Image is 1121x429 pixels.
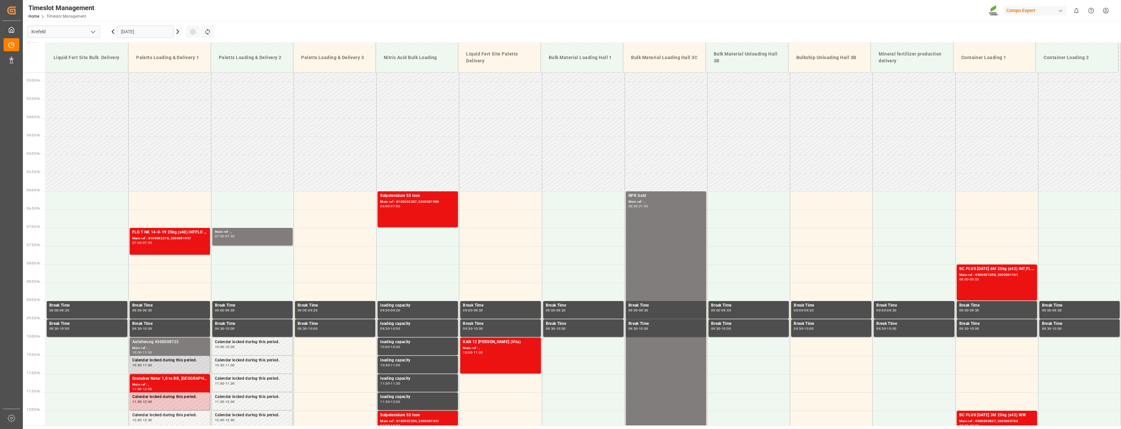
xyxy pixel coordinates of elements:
[49,309,59,312] div: 09:00
[390,424,391,427] div: -
[639,205,648,208] div: 21:00
[380,419,455,424] div: Main ref : 6100002354, 2000001931
[380,375,455,382] div: loading capacity
[132,364,142,367] div: 10:30
[887,309,896,312] div: 09:30
[1042,302,1117,309] div: Break Time
[27,115,40,119] span: 04:00 Hr
[968,424,969,427] div: -
[307,327,308,330] div: -
[794,302,869,309] div: Break Time
[391,345,400,348] div: 10:30
[380,205,390,208] div: 06:00
[215,364,224,367] div: 10:30
[959,424,969,427] div: 12:00
[1084,3,1098,18] button: Help Center
[132,241,142,244] div: 07:00
[546,321,621,327] div: Break Time
[215,375,290,382] div: Calendar locked during this period.
[59,309,60,312] div: -
[803,309,804,312] div: -
[390,205,391,208] div: -
[134,52,205,64] div: Paletts Loading & Delivery 1
[117,25,174,38] input: DD.MM.YYYY
[804,327,814,330] div: 10:00
[27,188,40,192] span: 06:00 Hr
[27,207,40,210] span: 06:30 Hr
[959,272,1034,278] div: Main ref : 4500001358, 2000001101
[391,327,400,330] div: 10:00
[308,327,317,330] div: 10:00
[132,345,207,351] div: Main ref : ,
[959,327,969,330] div: 09:30
[215,400,224,403] div: 11:30
[794,327,803,330] div: 09:30
[876,327,886,330] div: 09:30
[132,357,207,364] div: Calendar locked during this period.
[225,327,235,330] div: 10:00
[970,278,979,281] div: 09:00
[215,302,290,309] div: Break Time
[132,388,142,390] div: 11:00
[225,235,235,238] div: 07:30
[380,302,455,309] div: loading capacity
[628,205,638,208] div: 06:00
[380,199,455,205] div: Main ref : 6100002387, 2000001986
[225,345,235,348] div: 10:30
[1052,309,1062,312] div: 09:30
[60,309,69,312] div: 09:30
[143,309,152,312] div: 09:30
[216,52,288,64] div: Paletts Loading & Delivery 2
[970,424,979,427] div: 13:00
[132,382,207,388] div: Main ref : ,
[51,52,123,64] div: Liquid Fert Site Bulk Delivery
[27,335,40,338] span: 10:00 Hr
[380,382,390,385] div: 11:00
[628,302,704,309] div: Break Time
[215,412,290,419] div: Calendar locked during this period.
[546,309,555,312] div: 09:00
[711,48,783,67] div: Bulk Material Unloading Hall 3B
[132,394,207,400] div: Calendar locked during this period.
[472,351,473,354] div: -
[215,382,224,385] div: 11:00
[390,382,391,385] div: -
[224,419,225,421] div: -
[1051,309,1052,312] div: -
[959,266,1034,272] div: BC PLUS [DATE] 6M 25kg (x42) INT;FLO T CLUB [DATE] 25kg (x42) INT
[143,419,152,421] div: 12:30
[639,309,648,312] div: 09:30
[959,412,1034,419] div: BC PLUS [DATE] 3M 25kg (x42) WW
[1004,4,1069,17] button: Compo Expert
[391,309,400,312] div: 09:30
[380,357,455,364] div: loading capacity
[27,408,40,411] span: 12:00 Hr
[380,321,455,327] div: loading capacity
[215,345,224,348] div: 10:00
[722,309,731,312] div: 09:30
[143,241,152,244] div: 07:45
[628,199,704,205] div: Main ref : ,
[132,229,207,236] div: FLO T NK 14-0-19 25kg (x40) INTFLO T BKR [DATE] 25kg (x40) D,ATTPL N 12-4-6 25kg (x40) D,A,CHSUPE...
[27,170,40,174] span: 05:30 Hr
[391,424,400,427] div: 13:00
[141,400,142,403] div: -
[959,302,1034,309] div: Break Time
[49,302,125,309] div: Break Time
[132,236,207,241] div: Main ref : 6100002378, 2000001957
[27,316,40,320] span: 09:30 Hr
[463,309,472,312] div: 09:00
[299,52,370,64] div: Paletts Loading & Delivery 3
[49,327,59,330] div: 09:30
[391,382,400,385] div: 11:30
[390,327,391,330] div: -
[381,52,453,64] div: Nitric Acid Bulk Loading
[711,327,721,330] div: 09:30
[628,309,638,312] div: 09:00
[886,309,887,312] div: -
[1051,327,1052,330] div: -
[141,241,142,244] div: -
[132,339,207,345] div: Anlieferung 4500008722
[215,327,224,330] div: 09:30
[27,262,40,265] span: 08:00 Hr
